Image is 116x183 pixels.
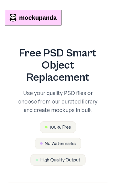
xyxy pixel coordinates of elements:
[15,47,101,84] h1: Free PSD Smart Object Replacement
[50,124,71,130] span: 100% Free
[5,10,62,25] img: Mockupanda
[45,141,76,147] span: No Watermarks
[15,89,101,114] p: Use your quality PSD files or choose from our curated library and create mockups in bulk
[40,157,80,163] span: High Quality Output
[5,10,62,25] a: Mockupanda home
